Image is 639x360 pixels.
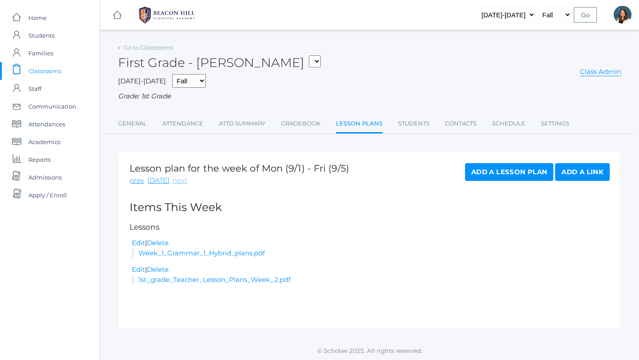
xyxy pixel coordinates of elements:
h1: Lesson plan for the week of Mon (9/1) - Fri (9/5) [130,163,349,173]
a: next [173,176,187,186]
img: BHCALogos-05-308ed15e86a5a0abce9b8dd61676a3503ac9727e845dece92d48e8588c001991.png [134,4,200,26]
div: | [132,265,610,275]
a: 1st_grade_Teacher_Lesson_Plans_Week_2.pdf [138,275,291,284]
a: Contacts [445,115,477,133]
span: Reports [28,151,51,168]
span: Classrooms [28,62,61,80]
span: Attendances [28,115,65,133]
a: Lesson Plans [336,115,383,134]
a: Attd Summary [219,115,265,133]
a: Week_1_Grammar_1_Hybrid_plans.pdf [138,249,265,257]
a: Delete [147,239,169,247]
a: Settings [541,115,569,133]
input: Go [574,7,597,23]
a: Delete [147,265,169,274]
h2: First Grade - [PERSON_NAME] [118,56,321,70]
a: Students [398,115,430,133]
a: Add a Link [555,163,610,181]
a: [DATE] [147,176,170,186]
span: Staff [28,80,41,98]
a: Go to Classrooms [124,44,173,51]
a: Attendance [162,115,203,133]
span: Home [28,9,47,27]
h2: Items This Week [130,201,610,214]
span: Students [28,27,55,44]
a: Add a Lesson Plan [465,163,553,181]
span: Admissions [28,168,62,186]
div: | [132,238,610,248]
div: Teresa Deutsch [614,6,631,23]
span: Academics [28,133,60,151]
span: Apply / Enroll [28,186,67,204]
div: Grade: 1st Grade [118,91,621,102]
h5: Lessons [130,223,610,231]
a: General [118,115,147,133]
span: Communication [28,98,76,115]
a: Gradebook [281,115,320,133]
a: prev [130,176,144,186]
a: Edit [132,239,145,247]
p: © Scholae 2025. All rights reserved. [100,346,639,355]
a: Edit [132,265,145,274]
a: Class Admin [580,67,621,76]
span: [DATE]-[DATE] [118,77,166,85]
a: Schedule [492,115,525,133]
span: Families [28,44,53,62]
